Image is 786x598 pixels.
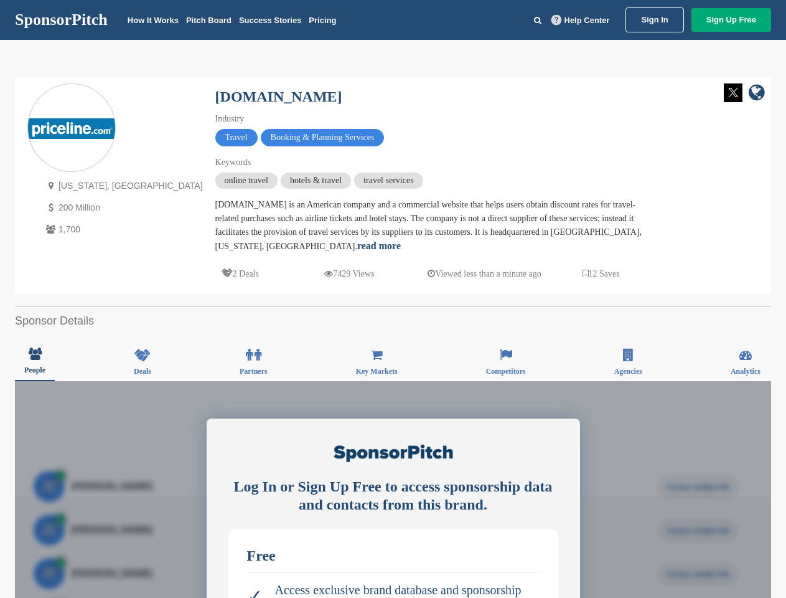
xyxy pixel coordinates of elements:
div: Log In or Sign Up Free to access sponsorship data and contacts from this brand. [228,478,558,514]
a: Sign In [625,7,683,32]
p: 1,700 [43,222,203,237]
a: Pitch Board [186,16,232,25]
p: 200 Million [43,200,203,216]
p: 7429 Views [324,266,374,282]
div: [DOMAIN_NAME] is an American company and a commercial website that helps users obtain discount ra... [215,198,651,254]
span: Agencies [614,368,642,375]
a: Success Stories [239,16,301,25]
a: Sign Up Free [691,8,771,32]
span: hotels & travel [281,173,351,189]
span: Booking & Planning Services [261,129,385,146]
div: Industry [215,112,651,126]
span: Key Markets [356,368,398,375]
p: Viewed less than a minute ago [428,266,541,282]
a: SponsorPitch [15,12,108,28]
a: company link [749,83,765,104]
div: Free [247,548,540,563]
img: Sponsorpitch & Priceline.com [28,118,115,139]
span: travel services [354,173,423,189]
img: Twitter white [724,83,742,102]
a: How It Works [128,16,179,25]
p: 2 Deals [222,266,259,282]
div: Keywords [215,156,651,169]
p: 12 Saves [582,266,620,282]
span: Competitors [486,368,526,375]
span: Travel [215,129,258,146]
span: People [24,366,45,374]
span: online travel [215,173,278,189]
a: [DOMAIN_NAME] [215,88,342,105]
a: read more [357,240,401,251]
span: Analytics [731,368,760,375]
span: Partners [240,368,268,375]
h2: Sponsor Details [15,313,771,330]
a: Help Center [549,13,612,27]
p: [US_STATE], [GEOGRAPHIC_DATA] [43,178,203,194]
span: Deals [134,368,151,375]
a: Pricing [309,16,336,25]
